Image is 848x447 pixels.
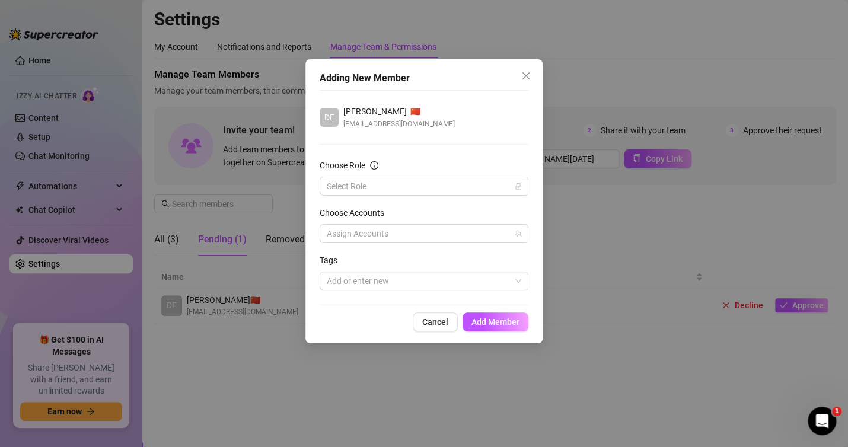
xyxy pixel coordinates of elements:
[422,317,448,327] span: Cancel
[463,312,528,331] button: Add Member
[343,105,455,118] div: 🇨🇳
[343,105,407,118] span: [PERSON_NAME]
[324,111,334,124] span: DE
[517,71,535,81] span: Close
[832,407,841,416] span: 1
[517,66,535,85] button: Close
[808,407,836,435] iframe: Intercom live chat
[515,230,522,237] span: team
[343,118,455,130] span: [EMAIL_ADDRESS][DOMAIN_NAME]
[320,159,365,172] div: Choose Role
[471,317,519,327] span: Add Member
[413,312,458,331] button: Cancel
[370,161,378,170] span: info-circle
[515,183,522,190] span: lock
[320,71,528,85] div: Adding New Member
[320,254,345,267] label: Tags
[320,206,392,219] label: Choose Accounts
[521,71,531,81] span: close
